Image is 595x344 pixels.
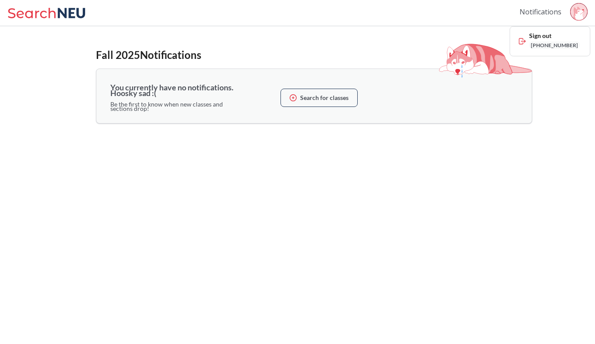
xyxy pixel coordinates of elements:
a: Notifications [520,7,561,17]
div: Be the first to know when new classes and sections drop! [110,102,234,111]
b: You currently have no notifications. Hoosky sad :( [110,83,233,98]
b: Search for classes [300,96,349,100]
button: Search for classes [280,89,358,107]
b: Fall 2025 Notifications [96,48,201,61]
span: [PHONE_NUMBER] [529,41,580,49]
span: Sign out [529,34,580,38]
